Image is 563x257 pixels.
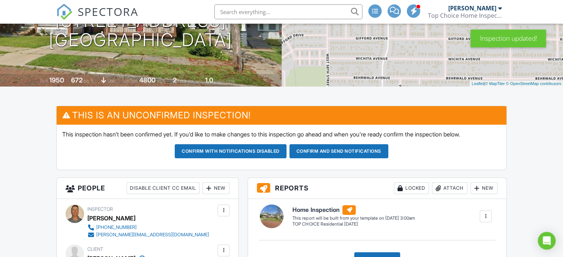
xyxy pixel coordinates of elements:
[428,12,502,19] div: Top Choice Home Inspections, LLC
[292,205,415,215] h6: Home Inspection
[506,81,561,86] a: © OpenStreetMap contributors
[78,4,138,19] span: SPECTORA
[139,76,155,84] div: 4800
[214,4,362,19] input: Search everything...
[56,10,138,26] a: SPECTORA
[87,231,209,239] a: [PERSON_NAME][EMAIL_ADDRESS][DOMAIN_NAME]
[470,81,563,87] div: |
[49,11,232,50] h1: [STREET_ADDRESS] [GEOGRAPHIC_DATA]
[57,178,238,199] h3: People
[96,224,137,230] div: [PHONE_NUMBER]
[87,224,209,231] a: [PHONE_NUMBER]
[394,182,429,194] div: Locked
[485,81,505,86] a: © MapTiler
[127,182,200,194] div: Disable Client CC Email
[470,182,497,194] div: New
[205,76,213,84] div: 1.0
[175,144,286,158] button: Confirm with notifications disabled
[84,78,94,84] span: sq. ft.
[289,144,388,158] button: Confirm and send notifications
[173,76,177,84] div: 2
[40,78,48,84] span: Built
[157,78,166,84] span: sq.ft.
[448,4,496,12] div: [PERSON_NAME]
[71,76,83,84] div: 672
[107,78,115,84] span: slab
[178,78,198,84] span: bedrooms
[248,178,506,199] h3: Reports
[292,215,415,221] div: This report will be built from your template on [DATE] 3:00am
[96,232,209,238] div: [PERSON_NAME][EMAIL_ADDRESS][DOMAIN_NAME]
[87,246,103,252] span: Client
[538,232,556,250] div: Open Intercom Messenger
[87,213,135,224] div: [PERSON_NAME]
[87,206,113,212] span: Inspector
[470,30,546,47] div: Inspection updated!
[292,221,415,227] div: TOP CHOICE Residential [DATE]
[57,106,506,124] h3: This is an Unconfirmed Inspection!
[432,182,468,194] div: Attach
[202,182,229,194] div: New
[62,130,501,138] p: This inspection hasn't been confirmed yet. If you'd like to make changes to this inspection go ah...
[472,81,484,86] a: Leaflet
[49,76,64,84] div: 1950
[56,4,73,20] img: The Best Home Inspection Software - Spectora
[214,78,235,84] span: bathrooms
[123,78,138,84] span: Lot Size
